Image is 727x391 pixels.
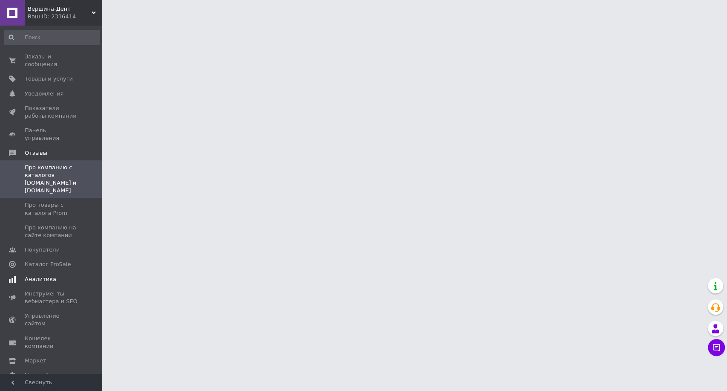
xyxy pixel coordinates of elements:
span: Кошелек компании [25,335,79,350]
span: Про товары с каталога Prom [25,201,79,217]
span: Уведомления [25,90,63,98]
div: Ваш ID: 2336414 [28,13,102,20]
span: Отзывы [25,149,47,157]
span: Управление сайтом [25,312,79,327]
span: Панель управления [25,127,79,142]
span: Заказы и сообщения [25,53,79,68]
span: Вершина-Дент [28,5,92,13]
span: Аналитика [25,275,56,283]
input: Поиск [4,30,100,45]
span: Товары и услуги [25,75,73,83]
span: Настройки [25,371,56,379]
span: Про компанию на сайте компании [25,224,79,239]
span: Инструменты вебмастера и SEO [25,290,79,305]
span: Каталог ProSale [25,261,71,268]
span: Показатели работы компании [25,104,79,120]
span: Про компанию с каталогов [DOMAIN_NAME] и [DOMAIN_NAME] [25,164,79,195]
button: Чат с покупателем [708,339,725,356]
span: Маркет [25,357,46,365]
span: Покупатели [25,246,60,254]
